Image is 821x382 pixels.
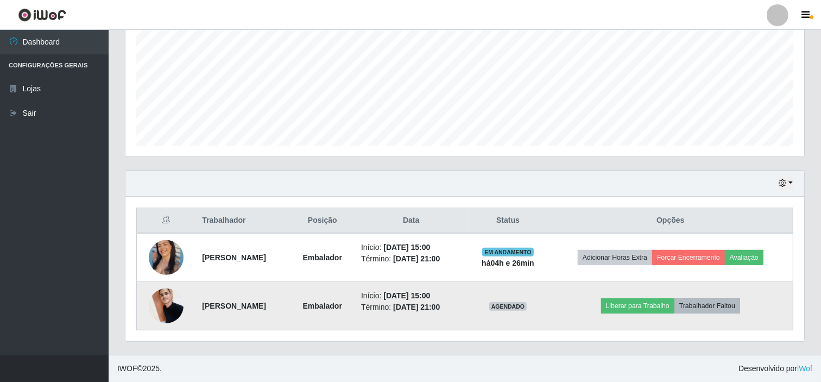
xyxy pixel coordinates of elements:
li: Início: [361,290,461,302]
button: Adicionar Horas Extra [578,250,652,265]
th: Status [468,208,548,234]
strong: Embalador [303,253,342,262]
span: IWOF [117,364,137,373]
img: CoreUI Logo [18,8,66,22]
li: Início: [361,242,461,253]
span: © 2025 . [117,363,162,374]
span: EM ANDAMENTO [482,248,534,256]
strong: [PERSON_NAME] [202,302,266,310]
button: Forçar Encerramento [652,250,725,265]
button: Liberar para Trabalho [601,298,674,314]
a: iWof [797,364,812,373]
button: Trabalhador Faltou [674,298,740,314]
li: Término: [361,302,461,313]
img: 1754502098226.jpeg [149,236,184,279]
th: Posição [290,208,355,234]
strong: [PERSON_NAME] [202,253,266,262]
strong: há 04 h e 26 min [482,259,534,267]
span: AGENDADO [489,302,527,311]
th: Opções [548,208,793,234]
time: [DATE] 15:00 [383,291,430,300]
time: [DATE] 21:00 [393,303,440,311]
strong: Embalador [303,302,342,310]
img: 1731507824310.jpeg [149,283,184,329]
time: [DATE] 15:00 [383,243,430,252]
th: Data [355,208,468,234]
li: Término: [361,253,461,265]
time: [DATE] 21:00 [393,254,440,263]
button: Avaliação [725,250,763,265]
span: Desenvolvido por [738,363,812,374]
th: Trabalhador [195,208,290,234]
